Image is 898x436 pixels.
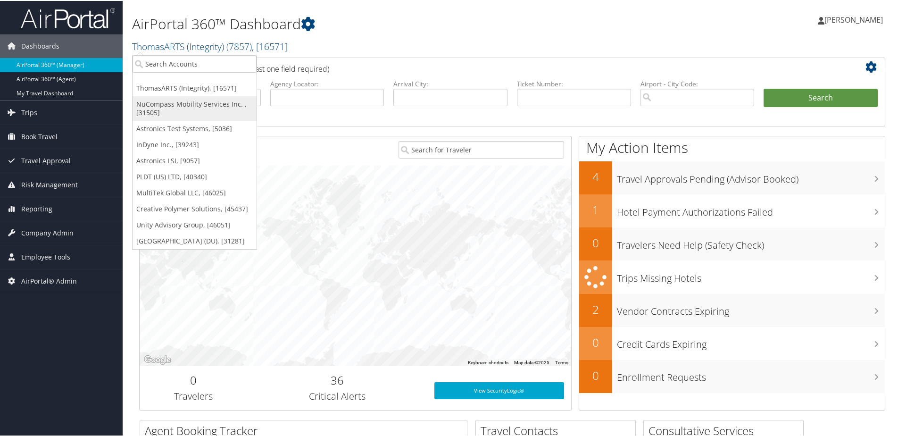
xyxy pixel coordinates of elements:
h2: 36 [255,371,420,387]
h2: Airtinerary Lookup [147,59,815,75]
span: [PERSON_NAME] [824,14,883,24]
h3: Credit Cards Expiring [617,332,885,350]
h3: Travelers Need Help (Safety Check) [617,233,885,251]
span: , [ 16571 ] [252,39,288,52]
button: Keyboard shortcuts [468,359,508,365]
h2: 0 [579,334,612,350]
a: InDyne Inc., [39243] [133,136,257,152]
h3: Travelers [147,389,241,402]
a: 4Travel Approvals Pending (Advisor Booked) [579,160,885,193]
input: Search Accounts [133,54,257,72]
img: airportal-logo.png [21,6,115,28]
span: AirPortal® Admin [21,268,77,292]
span: Trips [21,100,37,124]
h3: Travel Approvals Pending (Advisor Booked) [617,167,885,185]
span: Travel Approval [21,148,71,172]
a: Astronics LSI, [9057] [133,152,257,168]
span: ( 7857 ) [226,39,252,52]
h2: 0 [579,234,612,250]
label: Agency Locator: [270,78,384,88]
a: ThomasARTS (Integrity), [16571] [133,79,257,95]
a: 0Travelers Need Help (Safety Check) [579,226,885,260]
span: Risk Management [21,172,78,196]
a: [GEOGRAPHIC_DATA] (DU), [31281] [133,232,257,248]
a: ThomasARTS (Integrity) [132,39,288,52]
label: Airport - City Code: [640,78,755,88]
input: Search for Traveler [399,140,564,158]
a: View SecurityLogic® [434,381,564,398]
button: Search [764,88,878,107]
a: Trips Missing Hotels [579,260,885,293]
h3: Critical Alerts [255,389,420,402]
a: Open this area in Google Maps (opens a new window) [142,353,173,365]
label: Arrival City: [393,78,507,88]
a: 1Hotel Payment Authorizations Failed [579,193,885,226]
a: 2Vendor Contracts Expiring [579,293,885,326]
a: Astronics Test Systems, [5036] [133,120,257,136]
span: Employee Tools [21,244,70,268]
a: NuCompass Mobility Services Inc. , [31505] [133,95,257,120]
a: [PERSON_NAME] [818,5,892,33]
img: Google [142,353,173,365]
span: Map data ©2025 [514,359,549,364]
h3: Enrollment Requests [617,365,885,383]
a: 0Enrollment Requests [579,359,885,392]
h1: My Action Items [579,137,885,157]
a: 0Credit Cards Expiring [579,326,885,359]
a: PLDT (US) LTD, [40340] [133,168,257,184]
span: Book Travel [21,124,58,148]
h3: Hotel Payment Authorizations Failed [617,200,885,218]
a: MultiTek Global LLC, [46025] [133,184,257,200]
h2: 0 [579,367,612,383]
a: Terms (opens in new tab) [555,359,568,364]
span: (at least one field required) [239,63,329,73]
a: Creative Polymer Solutions, [45437] [133,200,257,216]
a: Unity Advisory Group, [46051] [133,216,257,232]
span: Dashboards [21,34,59,57]
h3: Vendor Contracts Expiring [617,299,885,317]
h2: 4 [579,168,612,184]
span: Company Admin [21,220,74,244]
h2: 1 [579,201,612,217]
span: Reporting [21,196,52,220]
label: Ticket Number: [517,78,631,88]
h2: 0 [147,371,241,387]
h3: Trips Missing Hotels [617,266,885,284]
h1: AirPortal 360™ Dashboard [132,13,639,33]
h2: 2 [579,301,612,317]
